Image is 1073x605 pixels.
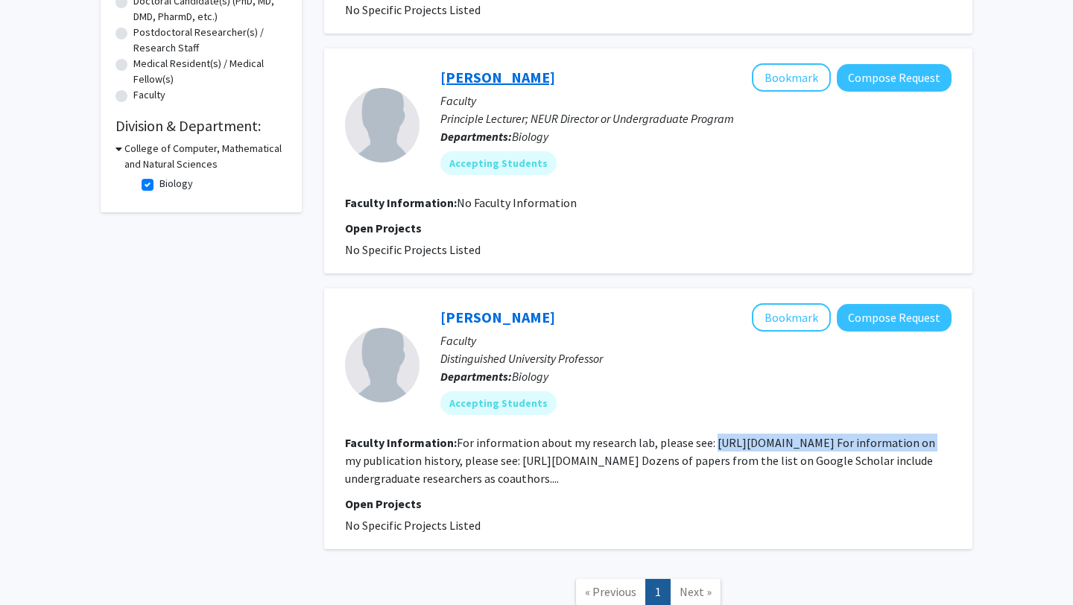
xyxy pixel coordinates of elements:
[11,538,63,594] iframe: Chat
[440,68,555,86] a: [PERSON_NAME]
[457,195,577,210] span: No Faculty Information
[645,579,671,605] a: 1
[124,141,287,172] h3: College of Computer, Mathematical and Natural Sciences
[159,176,193,191] label: Biology
[837,304,952,332] button: Compose Request to William Fagan
[133,87,165,103] label: Faculty
[345,518,481,533] span: No Specific Projects Listed
[115,117,287,135] h2: Division & Department:
[345,242,481,257] span: No Specific Projects Listed
[345,2,481,17] span: No Specific Projects Listed
[345,195,457,210] b: Faculty Information:
[752,63,831,92] button: Add Hilary Bierman to Bookmarks
[133,56,287,87] label: Medical Resident(s) / Medical Fellow(s)
[585,584,636,599] span: « Previous
[440,349,952,367] p: Distinguished University Professor
[440,369,512,384] b: Departments:
[345,495,952,513] p: Open Projects
[440,110,952,127] p: Principle Lecturer; NEUR Director or Undergraduate Program
[440,92,952,110] p: Faculty
[345,435,457,450] b: Faculty Information:
[440,129,512,144] b: Departments:
[440,391,557,415] mat-chip: Accepting Students
[680,584,712,599] span: Next »
[440,151,557,175] mat-chip: Accepting Students
[670,579,721,605] a: Next Page
[512,129,548,144] span: Biology
[752,303,831,332] button: Add William Fagan to Bookmarks
[837,64,952,92] button: Compose Request to Hilary Bierman
[345,435,935,486] fg-read-more: For information about my research lab, please see: [URL][DOMAIN_NAME] For information on my publi...
[512,369,548,384] span: Biology
[575,579,646,605] a: Previous Page
[440,332,952,349] p: Faculty
[440,308,555,326] a: [PERSON_NAME]
[345,219,952,237] p: Open Projects
[133,25,287,56] label: Postdoctoral Researcher(s) / Research Staff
